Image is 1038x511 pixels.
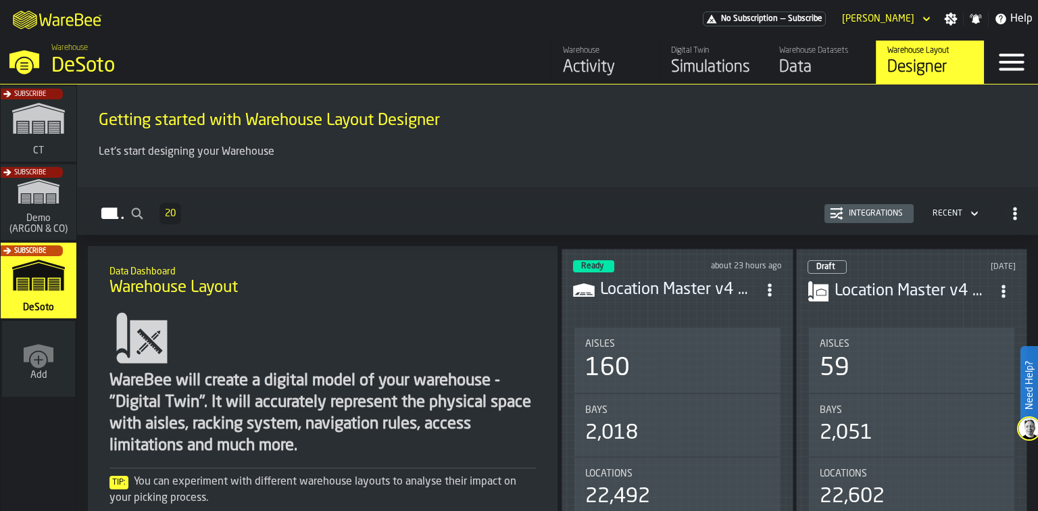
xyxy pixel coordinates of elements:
a: link-to-/wh/i/53489ce4-9a4e-4130-9411-87a947849922/designer [876,41,984,84]
div: Simulations [671,57,757,78]
a: link-to-/wh/i/f4b48827-899b-4d27-9478-094b6b2bfdee/simulations [1,164,76,243]
div: Data [779,57,865,78]
div: status-0 2 [808,260,847,274]
span: Subscribe [14,169,46,176]
span: — [781,14,785,24]
span: Aisles [820,339,849,349]
div: 22,602 [820,485,885,509]
div: Updated: 10/8/2025, 4:34:25 PM Created: 10/8/2025, 4:32:30 PM [699,262,782,271]
span: Help [1010,11,1033,27]
a: link-to-/wh/i/53489ce4-9a4e-4130-9411-87a947849922/feed/ [551,41,660,84]
div: Title [585,405,770,416]
span: Add [30,370,47,381]
div: Title [820,339,1004,349]
label: button-toggle-Menu [985,41,1038,84]
div: 2,051 [820,421,872,445]
div: Warehouse Datasets [779,46,865,55]
div: Activity [563,57,649,78]
div: Title [585,468,770,479]
div: Title [820,468,1004,479]
div: DropdownMenuValue-Shalini Coutinho [842,14,914,24]
div: stat-Bays [574,394,781,456]
div: title-Warehouse Layout [99,257,547,306]
button: button-Integrations [824,204,914,223]
div: Title [820,405,1004,416]
div: Warehouse [563,46,649,55]
div: DropdownMenuValue-Shalini Coutinho [837,11,933,27]
div: 59 [820,355,849,382]
div: 2,018 [585,421,638,445]
a: link-to-/wh/i/53489ce4-9a4e-4130-9411-87a947849922/data [768,41,876,84]
span: Subscribe [14,247,46,255]
span: Draft [816,263,835,271]
span: 20 [165,209,176,218]
div: Designer [887,57,973,78]
span: Warehouse [51,43,88,53]
a: link-to-/wh/i/53489ce4-9a4e-4130-9411-87a947849922/simulations [1,243,76,321]
div: stat-Aisles [574,328,781,393]
div: Menu Subscription [703,11,826,26]
label: button-toggle-Notifications [964,12,988,26]
span: Ready [581,262,603,270]
span: Locations [585,468,633,479]
div: Title [585,339,770,349]
div: stat-Bays [809,394,1015,456]
div: Digital Twin [671,46,757,55]
span: Locations [820,468,867,479]
h3: Location Master v4 100625.csv [835,281,992,302]
p: Let's start designing your Warehouse [99,144,1016,160]
a: link-to-/wh/i/53489ce4-9a4e-4130-9411-87a947849922/pricing/ [703,11,826,26]
h3: Location Master v4 100625.csv [600,279,758,301]
div: You can experiment with different warehouse layouts to analyse their impact on your picking process. [109,474,536,506]
label: Need Help? [1022,347,1037,423]
div: DropdownMenuValue-4 [933,209,962,218]
span: Warehouse Layout [109,277,238,299]
div: DropdownMenuValue-4 [927,205,981,222]
span: Aisles [585,339,615,349]
a: link-to-/wh/i/311453a2-eade-4fd3-b522-1ff6a7eba4ba/simulations [1,86,76,164]
a: link-to-/wh/new [2,321,75,399]
label: button-toggle-Help [989,11,1038,27]
div: 160 [585,355,630,382]
div: Integrations [843,209,908,218]
label: button-toggle-Settings [939,12,963,26]
span: Tip: [109,476,128,489]
div: ItemListCard- [77,84,1038,187]
div: DeSoto [51,54,416,78]
span: Bays [585,405,608,416]
span: Bays [820,405,842,416]
a: link-to-/wh/i/53489ce4-9a4e-4130-9411-87a947849922/simulations [660,41,768,84]
div: ButtonLoadMore-Load More-Prev-First-Last [154,203,187,224]
span: Subscribe [788,14,822,24]
div: Warehouse Layout [887,46,973,55]
div: stat-Aisles [809,328,1015,393]
div: 22,492 [585,485,650,509]
h2: Sub Title [99,107,1016,110]
span: Getting started with Warehouse Layout Designer [99,110,440,132]
h2: button-Layouts [77,187,1038,235]
div: status-3 2 [573,260,614,272]
div: Updated: 10/8/2025, 3:26:43 PM Created: 10/8/2025, 3:05:28 PM [933,262,1016,272]
div: WareBee will create a digital model of your warehouse - "Digital Twin". It will accurately repres... [109,370,536,457]
span: No Subscription [721,14,778,24]
div: title-Getting started with Warehouse Layout Designer [88,95,1027,144]
span: Subscribe [14,91,46,98]
h2: Sub Title [109,264,536,277]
